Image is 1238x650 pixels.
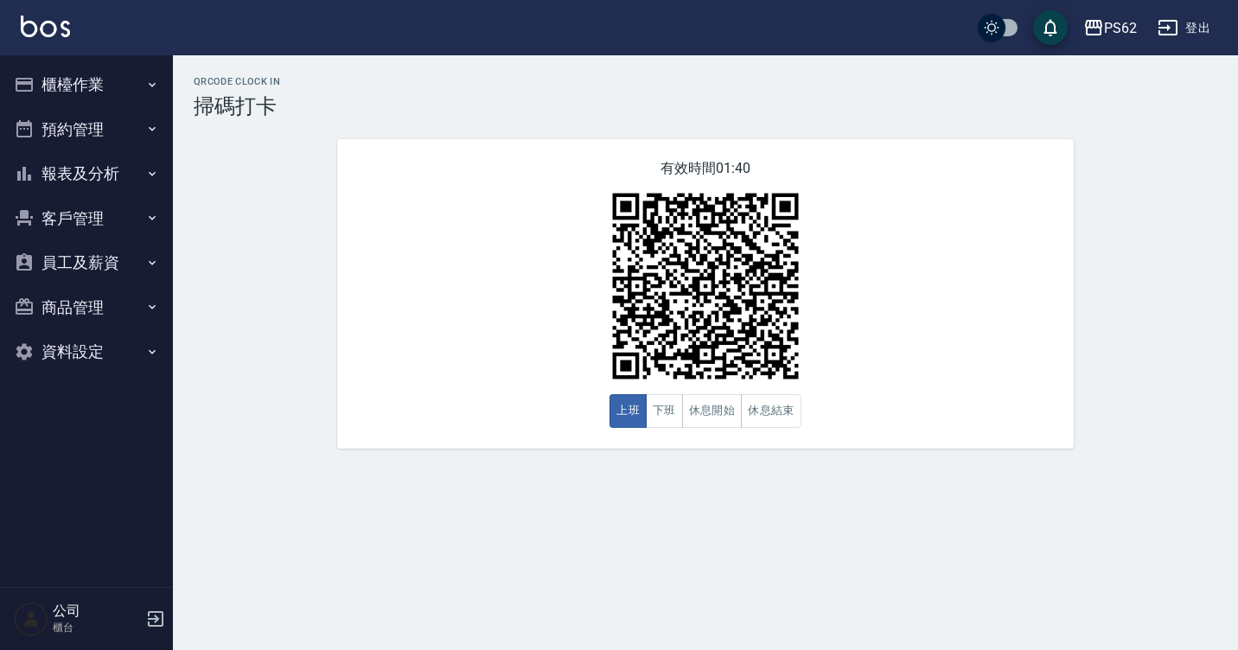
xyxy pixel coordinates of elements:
[7,151,166,196] button: 報表及分析
[53,620,141,635] p: 櫃台
[337,139,1074,449] div: 有效時間 01:40
[646,394,683,428] button: 下班
[609,394,647,428] button: 上班
[21,16,70,37] img: Logo
[53,602,141,620] h5: 公司
[7,62,166,107] button: 櫃檯作業
[1033,10,1068,45] button: save
[7,240,166,285] button: 員工及薪資
[1151,12,1217,44] button: 登出
[7,285,166,330] button: 商品管理
[7,107,166,152] button: 預約管理
[7,196,166,241] button: 客戶管理
[1104,17,1137,39] div: PS62
[682,394,743,428] button: 休息開始
[7,329,166,374] button: 資料設定
[14,602,48,636] img: Person
[194,76,1217,87] h2: QRcode Clock In
[741,394,801,428] button: 休息結束
[1076,10,1144,46] button: PS62
[194,94,1217,118] h3: 掃碼打卡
